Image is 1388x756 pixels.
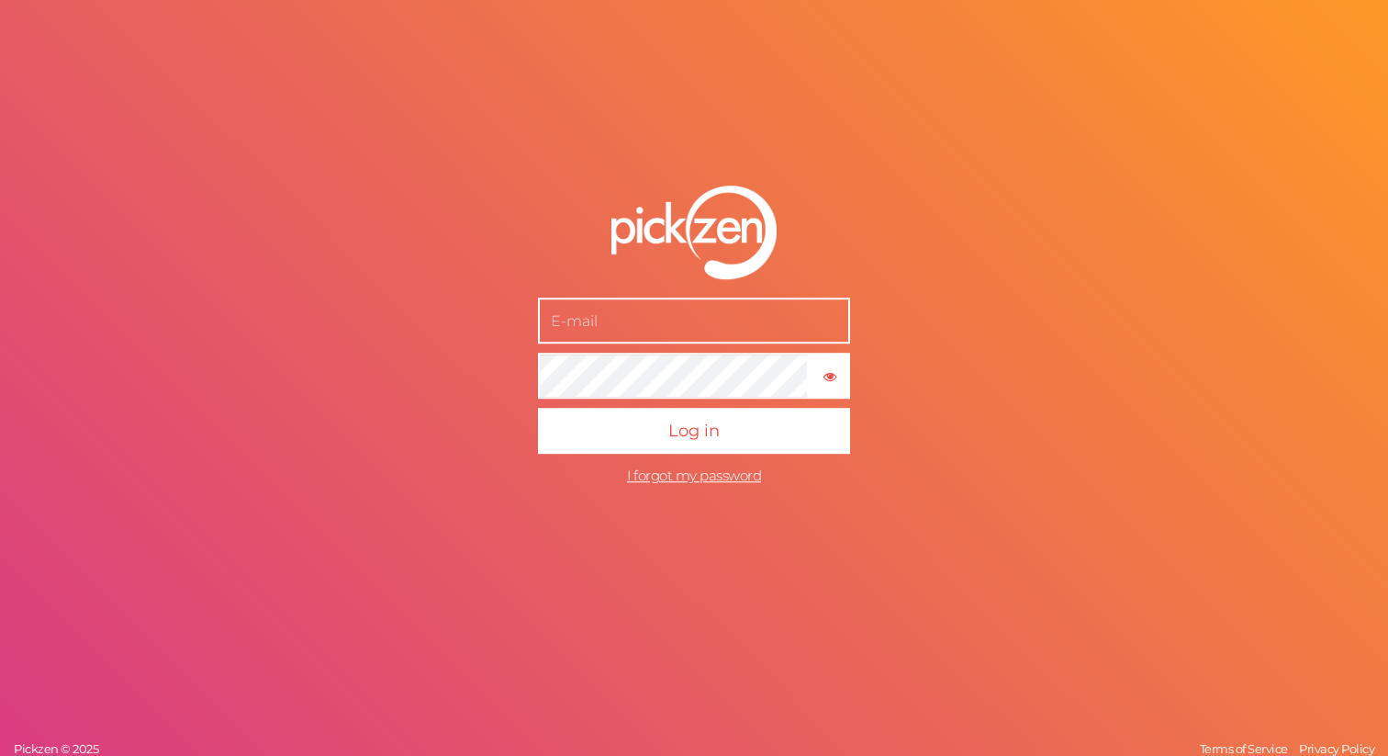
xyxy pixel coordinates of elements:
[1195,741,1293,756] a: Terms of Service
[538,408,850,454] button: Log in
[1299,741,1374,756] span: Privacy Policy
[627,467,761,484] a: I forgot my password
[9,741,103,756] a: Pickzen © 2025
[1200,741,1288,756] span: Terms of Service
[611,186,777,280] img: pz-logo-white.png
[668,421,720,441] span: Log in
[1294,741,1379,756] a: Privacy Policy
[538,298,850,344] input: E-mail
